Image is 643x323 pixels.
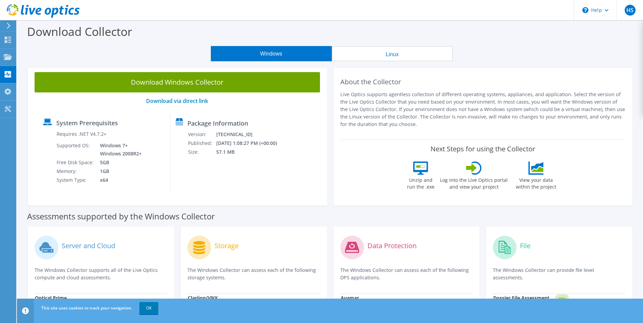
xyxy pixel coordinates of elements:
tspan: NEW! [559,296,565,300]
p: Live Optics supports agentless collection of different operating systems, appliances, and applica... [340,91,626,128]
td: Memory: [56,167,95,176]
label: Download Collector [27,24,132,39]
strong: Optical Prime [35,295,67,301]
td: [TECHNICAL_ID] [216,130,286,139]
svg: \n [582,7,588,13]
label: View your data within the project [511,175,560,190]
td: [DATE] 1:08:27 PM (+00:00) [216,139,286,148]
p: The Windows Collector can assess each of the following storage systems. [187,266,320,281]
label: Package Information [187,120,248,127]
strong: Clariion/VNX [188,295,218,301]
td: x64 [95,176,143,185]
td: Version: [188,130,216,139]
p: The Windows Collector supports all of the Live Optics compute and cloud assessments. [35,266,167,281]
p: The Windows Collector can provide file level assessments. [493,266,625,281]
strong: Dossier File Assessment [493,295,549,301]
span: HS [625,5,636,16]
td: 5GB [95,158,143,167]
td: 1GB [95,167,143,176]
span: This site uses cookies to track your navigation. [41,305,132,311]
button: Windows [211,46,332,61]
td: Free Disk Space: [56,158,95,167]
td: Published: [188,139,216,148]
label: Unzip and run the .exe [405,175,436,190]
h2: About the Collector [340,78,626,86]
strong: Avamar [341,295,359,301]
td: System Type: [56,176,95,185]
p: The Windows Collector can assess each of the following DPS applications. [340,266,473,281]
td: Windows 7+ Windows 2008R2+ [95,141,143,158]
a: Download via direct link [146,97,208,105]
label: Server and Cloud [62,242,115,249]
a: Download Windows Collector [35,72,320,92]
label: Assessments supported by the Windows Collector [27,213,215,220]
label: Next Steps for using the Collector [430,145,535,153]
label: File [520,242,530,249]
a: OK [139,302,158,314]
button: Linux [332,46,453,61]
label: Storage [215,242,239,249]
td: Size: [188,148,216,156]
label: Requires .NET V4.7.2+ [57,131,106,137]
label: System Prerequisites [56,120,118,126]
td: Supported OS: [56,141,95,158]
label: Log into the Live Optics portal and view your project [440,175,508,190]
label: Data Protection [367,242,417,249]
td: 57.1 MB [216,148,286,156]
